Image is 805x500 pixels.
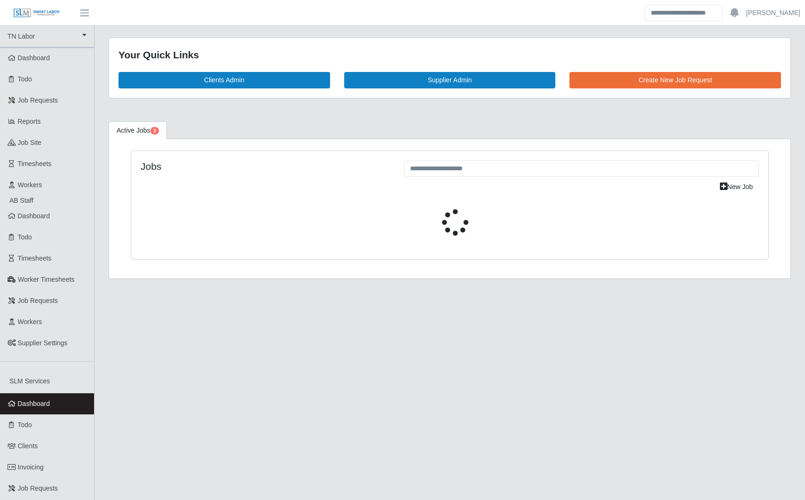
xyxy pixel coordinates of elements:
[18,75,32,83] span: Todo
[141,160,390,172] h4: Jobs
[150,127,159,135] span: Pending Jobs
[18,181,42,189] span: Workers
[18,318,42,325] span: Workers
[18,421,32,429] span: Todo
[18,118,41,125] span: Reports
[569,72,781,88] a: Create New Job Request
[18,400,50,407] span: Dashboard
[18,297,58,304] span: Job Requests
[18,276,74,283] span: Worker Timesheets
[118,48,781,63] div: Your Quick Links
[18,139,42,146] span: job site
[18,442,38,450] span: Clients
[344,72,556,88] a: Supplier Admin
[18,54,50,62] span: Dashboard
[18,212,50,220] span: Dashboard
[13,8,60,18] img: SLM Logo
[18,160,52,167] span: Timesheets
[18,484,58,492] span: Job Requests
[746,8,800,18] a: [PERSON_NAME]
[18,463,44,471] span: Invoicing
[18,233,32,241] span: Todo
[18,339,68,347] span: Supplier Settings
[18,96,58,104] span: Job Requests
[9,377,50,385] span: SLM Services
[9,197,33,204] span: AB Staff
[118,72,330,88] a: Clients Admin
[714,179,759,195] a: New Job
[645,5,723,21] input: Search
[18,254,52,262] span: Timesheets
[109,121,167,140] a: Active Jobs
